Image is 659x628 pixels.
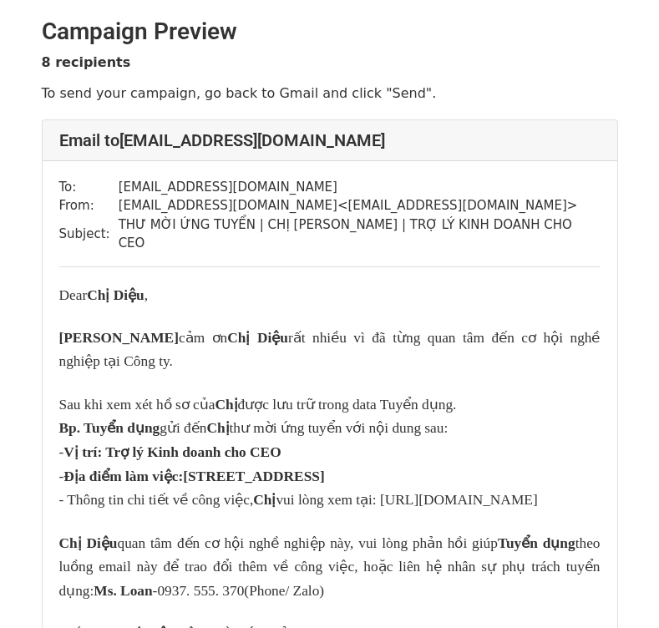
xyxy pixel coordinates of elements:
[119,196,601,215] td: [EMAIL_ADDRESS][DOMAIN_NAME] < [EMAIL_ADDRESS][DOMAIN_NAME] >
[59,178,119,197] td: To:
[63,444,281,460] span: Vị trí: Trợ lý Kinh doanh cho CEO
[59,130,601,150] h4: Email to [EMAIL_ADDRESS][DOMAIN_NAME]
[498,535,575,551] span: Tuyển dụng
[59,330,604,370] span: rất nhiều vì đã từng quan tâm đến cơ hội nghề nghiệp tại Công ty.
[119,178,601,197] td: [EMAIL_ADDRESS][DOMAIN_NAME]
[119,215,601,253] td: THƯ MỜI ỨNG TUYỂN | CHỊ [PERSON_NAME] | TRỢ LÝ KINH DOANH CHO CEO
[59,444,64,460] span: -
[144,287,148,303] span: ,
[59,196,119,215] td: From:
[230,420,449,436] span: thư mời ứng tuyển với nội dung sau:
[59,397,215,413] span: Sau khi xem xét hồ sơ của
[42,84,618,102] p: To send your campaign, go back to Gmail and click "Send".
[160,420,206,436] span: gửi đến
[59,468,64,484] span: -
[253,492,276,508] span: Chị
[59,492,254,508] span: - Thông tin chi tiết về công việc,
[244,583,324,599] span: (Phone/ Zalo)
[238,397,457,413] span: được lưu trữ trong data Tuyển dụng.
[59,330,179,346] span: [PERSON_NAME]
[153,583,158,599] span: -
[59,535,604,599] span: theo luồng email này để trao đổi thêm về công việc, hoặc liên hệ nhân sự phụ trách tuyển dụng:
[42,18,618,46] h2: Campaign Preview
[59,215,119,253] td: Subject:
[59,535,118,551] span: Chị Diệu
[179,330,227,346] span: cảm ơn
[206,420,229,436] span: Chị
[59,287,88,303] span: Dear
[276,492,537,508] span: vui lòng xem tại: [URL][DOMAIN_NAME]
[59,420,160,436] span: Bp. Tuyển dụng
[183,468,324,484] span: [STREET_ADDRESS]
[87,287,144,303] span: Chị Diệu
[94,583,152,599] span: Ms. Loan
[215,397,237,413] span: Chị
[42,54,131,70] strong: 8 recipients
[117,535,497,551] span: quan tâm đến cơ hội nghề nghiệp này, vui lòng phản hồi giúp
[227,330,288,346] span: Chị Diệu
[63,468,183,484] span: Địa điểm làm việc:
[157,583,244,599] span: 0937. 555. 370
